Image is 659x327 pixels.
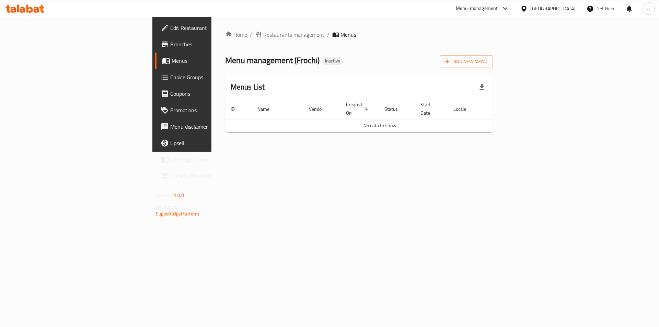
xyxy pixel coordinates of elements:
[445,57,487,66] span: Add New Menu
[155,135,263,151] a: Upsell
[170,24,257,32] span: Edit Restaurant
[155,168,263,184] a: Grocery Checklist
[155,118,263,135] a: Menu disclaimer
[322,57,343,65] div: Inactive
[231,105,244,113] span: ID
[225,31,493,39] nav: breadcrumb
[170,106,257,114] span: Promotions
[322,58,343,64] span: Inactive
[363,121,396,130] span: No data to show
[155,52,263,69] a: Menus
[170,122,257,131] span: Menu disclaimer
[155,36,263,52] a: Branches
[263,31,324,39] span: Restaurants management
[384,105,407,113] span: Status
[327,31,329,39] li: /
[340,31,356,39] span: Menus
[440,55,493,68] button: Add New Menu
[170,172,257,180] span: Grocery Checklist
[453,105,475,113] span: Locale
[170,139,257,147] span: Upsell
[420,101,440,117] span: Start Date
[156,202,187,211] span: Get support on:
[346,101,371,117] span: Created On
[174,191,184,200] span: 1.0.0
[155,151,263,168] a: Coverage Report
[647,5,650,12] span: a
[231,82,265,92] h2: Menus List
[474,79,490,95] div: Export file
[309,105,332,113] span: Vendor
[170,73,257,81] span: Choice Groups
[156,191,173,200] span: Version:
[170,90,257,98] span: Coupons
[257,105,278,113] span: Name
[255,31,324,39] a: Restaurants management
[456,4,498,13] div: Menu-management
[172,57,257,65] span: Menus
[155,85,263,102] a: Coupons
[170,155,257,164] span: Coverage Report
[483,98,535,119] th: Actions
[155,20,263,36] a: Edit Restaurant
[225,98,535,132] table: enhanced table
[530,5,576,12] div: [GEOGRAPHIC_DATA]
[225,52,320,68] span: Menu management ( Frochi )
[155,69,263,85] a: Choice Groups
[170,40,257,48] span: Branches
[155,102,263,118] a: Promotions
[156,209,199,218] a: Support.OpsPlatform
